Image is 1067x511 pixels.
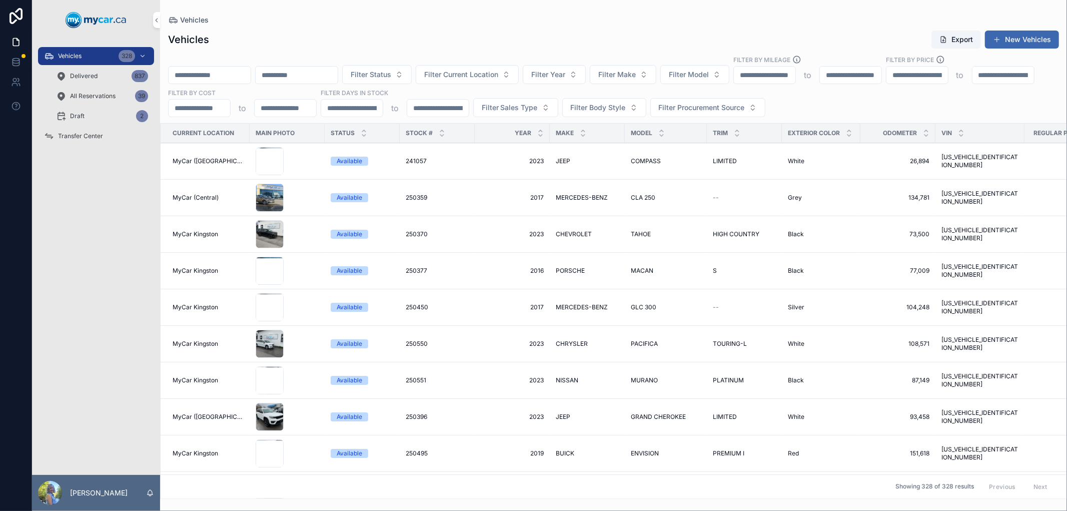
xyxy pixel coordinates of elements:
[788,413,854,421] a: White
[941,129,952,137] span: VIN
[70,112,85,120] span: Draft
[788,230,804,238] span: Black
[173,449,218,457] span: MyCar Kingston
[50,67,154,85] a: Delivered837
[788,376,804,384] span: Black
[598,70,636,80] span: Filter Make
[391,102,399,114] p: to
[331,230,394,239] a: Available
[556,267,619,275] a: PORSCHE
[556,376,619,384] a: NISSAN
[941,299,1018,315] a: [US_VEHICLE_IDENTIFICATION_NUMBER]
[713,157,737,165] span: LIMITED
[631,340,658,348] span: PACIFICA
[631,267,653,275] span: MACAN
[895,483,974,491] span: Showing 328 of 328 results
[866,194,929,202] span: 134,781
[590,65,656,84] button: Select Button
[631,303,656,311] span: GLC 300
[406,303,469,311] a: 250450
[713,230,759,238] span: HIGH COUNTRY
[337,230,362,239] div: Available
[631,376,658,384] span: MURANO
[173,157,244,165] a: MyCar ([GEOGRAPHIC_DATA])
[866,157,929,165] span: 26,894
[406,340,469,348] a: 250550
[331,376,394,385] a: Available
[515,129,531,137] span: Year
[70,92,116,100] span: All Reservations
[713,129,728,137] span: Trim
[866,413,929,421] a: 93,458
[631,376,701,384] a: MURANO
[556,157,619,165] a: JEEP
[136,110,148,122] div: 2
[406,230,469,238] a: 250370
[556,157,570,165] span: JEEP
[571,103,626,113] span: Filter Body Style
[788,449,799,457] span: Red
[713,449,776,457] a: PREMIUM I
[556,230,619,238] a: CHEVROLET
[631,267,701,275] a: MACAN
[941,153,1018,169] a: [US_VEHICLE_IDENTIFICATION_NUMBER]
[481,303,544,311] span: 2017
[669,70,709,80] span: Filter Model
[713,376,744,384] span: PLATINUM
[713,230,776,238] a: HIGH COUNTRY
[38,127,154,145] a: Transfer Center
[173,413,244,421] span: MyCar ([GEOGRAPHIC_DATA])
[631,449,701,457] a: ENVISION
[956,69,964,81] p: to
[866,303,929,311] span: 104,248
[556,194,619,202] a: MERCEDES-BENZ
[631,449,659,457] span: ENVISION
[481,340,544,348] a: 2023
[556,194,608,202] span: MERCEDES-BENZ
[556,129,574,137] span: Make
[788,449,854,457] a: Red
[481,376,544,384] span: 2023
[337,339,362,348] div: Available
[788,194,854,202] a: Grey
[168,15,209,25] a: Vehicles
[406,413,469,421] a: 250396
[173,340,244,348] a: MyCar Kingston
[556,413,570,421] span: JEEP
[941,445,1018,461] span: [US_VEHICLE_IDENTIFICATION_NUMBER]
[473,98,558,117] button: Select Button
[416,65,519,84] button: Select Button
[331,339,394,348] a: Available
[804,69,811,81] p: to
[406,267,427,275] span: 250377
[119,50,135,62] div: 328
[631,157,661,165] span: COMPASS
[406,303,428,311] span: 250450
[788,157,854,165] a: White
[481,157,544,165] a: 2023
[173,230,244,238] a: MyCar Kingston
[713,267,717,275] span: S
[70,488,128,498] p: [PERSON_NAME]
[660,65,729,84] button: Select Button
[337,193,362,202] div: Available
[985,31,1059,49] button: New Vehicles
[631,303,701,311] a: GLC 300
[713,413,737,421] span: LIMITED
[173,230,218,238] span: MyCar Kingston
[406,267,469,275] a: 250377
[556,449,619,457] a: BUICK
[481,413,544,421] span: 2023
[941,372,1018,388] a: [US_VEHICLE_IDENTIFICATION_NUMBER]
[556,230,592,238] span: CHEVROLET
[650,98,765,117] button: Select Button
[481,267,544,275] span: 2016
[556,340,588,348] span: CHRYSLER
[173,129,234,137] span: Current Location
[788,267,854,275] a: Black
